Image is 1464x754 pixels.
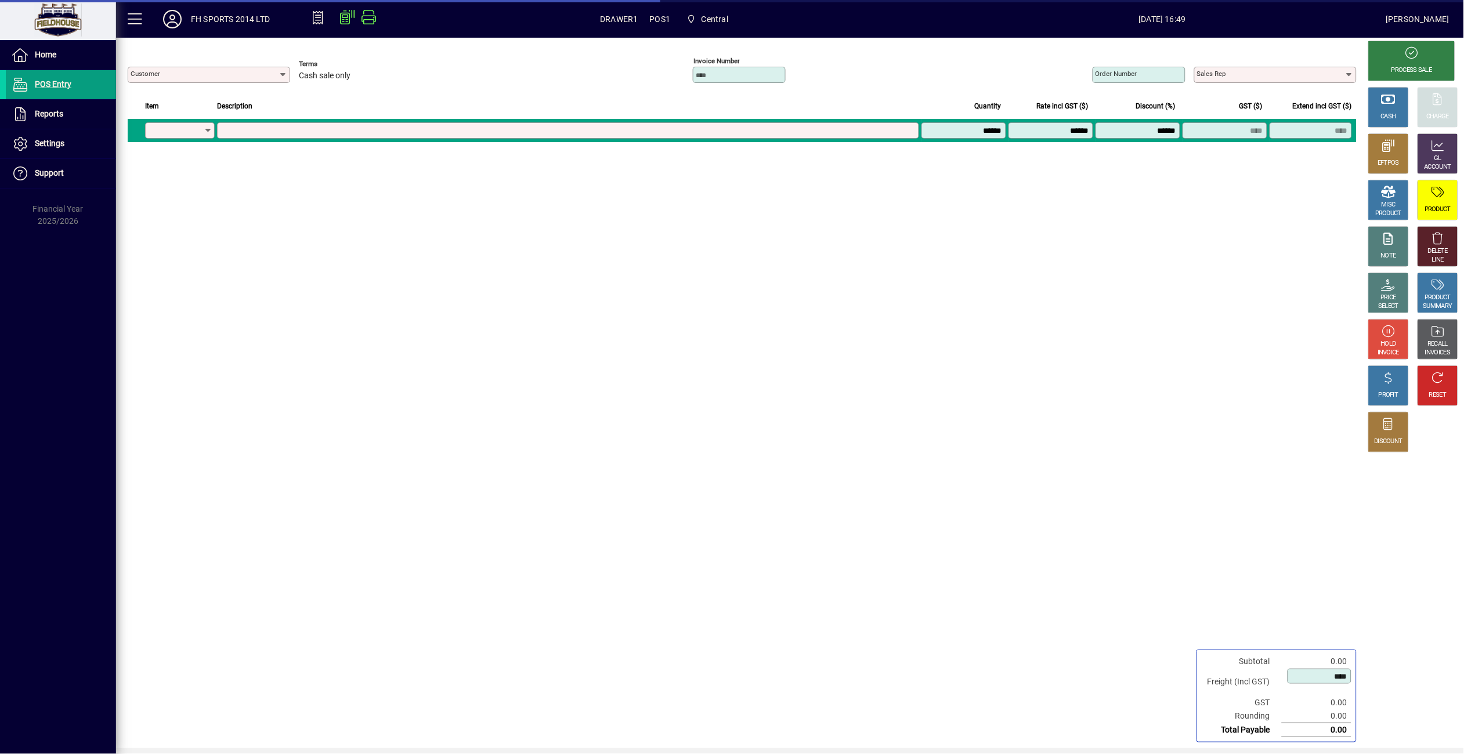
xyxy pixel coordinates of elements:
[1202,668,1282,696] td: Freight (Incl GST)
[35,168,64,177] span: Support
[600,10,638,28] span: DRAWER1
[1375,437,1402,446] div: DISCOUNT
[1427,113,1449,121] div: CHARGE
[1428,247,1448,256] div: DELETE
[6,129,116,158] a: Settings
[1423,302,1452,311] div: SUMMARY
[1379,302,1399,311] div: SELECT
[1202,696,1282,709] td: GST
[1197,70,1226,78] mat-label: Sales rep
[6,41,116,70] a: Home
[217,100,252,113] span: Description
[191,10,270,28] div: FH SPORTS 2014 LTD
[1381,113,1396,121] div: CASH
[1391,66,1432,75] div: PROCESS SALE
[650,10,671,28] span: POS1
[1293,100,1352,113] span: Extend incl GST ($)
[35,139,64,148] span: Settings
[1037,100,1089,113] span: Rate incl GST ($)
[1425,163,1451,172] div: ACCOUNT
[1429,391,1447,400] div: RESET
[975,100,1002,113] span: Quantity
[1239,100,1263,113] span: GST ($)
[1202,723,1282,737] td: Total Payable
[131,70,160,78] mat-label: Customer
[154,9,191,30] button: Profile
[1202,655,1282,668] td: Subtotal
[1386,10,1449,28] div: [PERSON_NAME]
[1136,100,1176,113] span: Discount (%)
[1202,709,1282,723] td: Rounding
[299,60,368,68] span: Terms
[1282,709,1351,723] td: 0.00
[1425,293,1451,302] div: PRODUCT
[6,159,116,188] a: Support
[1382,201,1396,209] div: MISC
[1425,205,1451,214] div: PRODUCT
[1096,70,1137,78] mat-label: Order number
[145,100,159,113] span: Item
[1378,349,1399,357] div: INVOICE
[693,57,740,65] mat-label: Invoice number
[702,10,728,28] span: Central
[682,9,733,30] span: Central
[1282,723,1351,737] td: 0.00
[1428,340,1448,349] div: RECALL
[1381,293,1397,302] div: PRICE
[939,10,1386,28] span: [DATE] 16:49
[35,50,56,59] span: Home
[1375,209,1401,218] div: PRODUCT
[35,109,63,118] span: Reports
[1434,154,1442,163] div: GL
[6,100,116,129] a: Reports
[1381,252,1396,260] div: NOTE
[1282,696,1351,709] td: 0.00
[1381,340,1396,349] div: HOLD
[1379,391,1398,400] div: PROFIT
[299,71,350,81] span: Cash sale only
[1282,655,1351,668] td: 0.00
[1425,349,1450,357] div: INVOICES
[35,79,71,89] span: POS Entry
[1432,256,1444,264] div: LINE
[1378,159,1400,168] div: EFTPOS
